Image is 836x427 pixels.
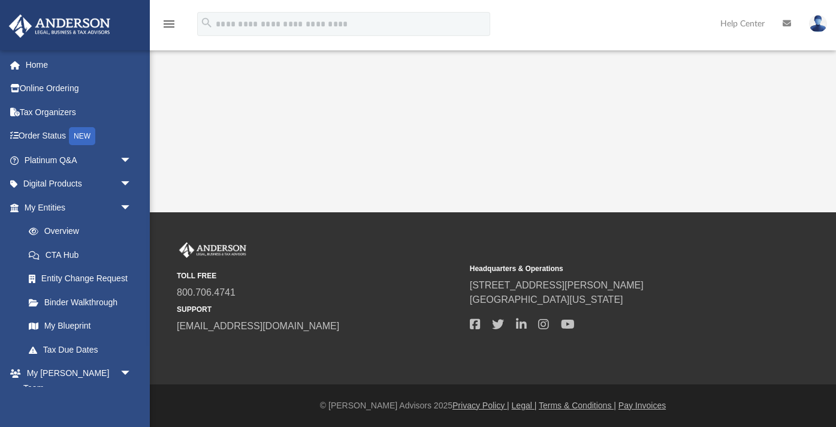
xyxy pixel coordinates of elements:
small: Headquarters & Operations [470,263,754,274]
a: [EMAIL_ADDRESS][DOMAIN_NAME] [177,321,339,331]
a: Privacy Policy | [452,401,509,410]
img: Anderson Advisors Platinum Portal [5,14,114,38]
small: SUPPORT [177,304,461,315]
a: Terms & Conditions | [539,401,616,410]
a: My [PERSON_NAME] Teamarrow_drop_down [8,362,144,400]
a: Home [8,53,150,77]
a: My Entitiesarrow_drop_down [8,196,150,219]
span: arrow_drop_down [120,172,144,197]
img: Anderson Advisors Platinum Portal [177,242,249,258]
a: Entity Change Request [17,267,150,291]
a: My Blueprint [17,314,144,338]
a: Digital Productsarrow_drop_down [8,172,150,196]
a: Order StatusNEW [8,124,150,149]
a: Platinum Q&Aarrow_drop_down [8,148,150,172]
span: arrow_drop_down [120,362,144,386]
a: Online Ordering [8,77,150,101]
a: Tax Organizers [8,100,150,124]
a: [GEOGRAPHIC_DATA][US_STATE] [470,294,623,305]
a: Overview [17,219,150,243]
span: arrow_drop_down [120,148,144,173]
span: arrow_drop_down [120,196,144,220]
a: CTA Hub [17,243,150,267]
a: Tax Due Dates [17,338,150,362]
i: search [200,16,213,29]
a: Pay Invoices [618,401,666,410]
a: Legal | [512,401,537,410]
a: Binder Walkthrough [17,290,150,314]
div: NEW [69,127,95,145]
a: menu [162,23,176,31]
small: TOLL FREE [177,270,461,281]
div: © [PERSON_NAME] Advisors 2025 [150,399,836,412]
a: [STREET_ADDRESS][PERSON_NAME] [470,280,644,290]
a: 800.706.4741 [177,287,236,297]
i: menu [162,17,176,31]
img: User Pic [809,15,827,32]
